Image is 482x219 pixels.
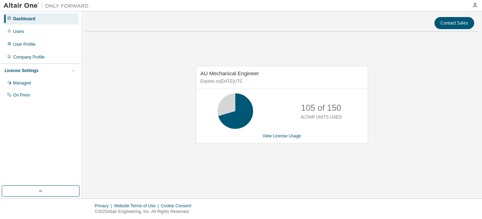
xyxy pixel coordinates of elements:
[434,17,474,29] button: Contact Sales
[5,68,38,73] div: License Settings
[95,209,196,215] p: © 2025 Altair Engineering, Inc. All Rights Reserved.
[201,78,362,84] p: Expires on [DATE] UTC
[13,42,35,47] div: User Profile
[263,133,301,138] a: View License Usage
[13,80,31,86] div: Managed
[301,114,342,120] p: ALTAIR UNITS USED
[13,54,45,60] div: Company Profile
[4,2,92,9] img: Altair One
[301,102,341,114] p: 105 of 150
[13,92,30,98] div: On Prem
[95,203,114,209] div: Privacy
[13,29,24,34] div: Users
[13,16,35,22] div: Dashboard
[114,203,161,209] div: Website Terms of Use
[201,70,259,76] span: AU Mechanical Engineer
[161,203,195,209] div: Cookie Consent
